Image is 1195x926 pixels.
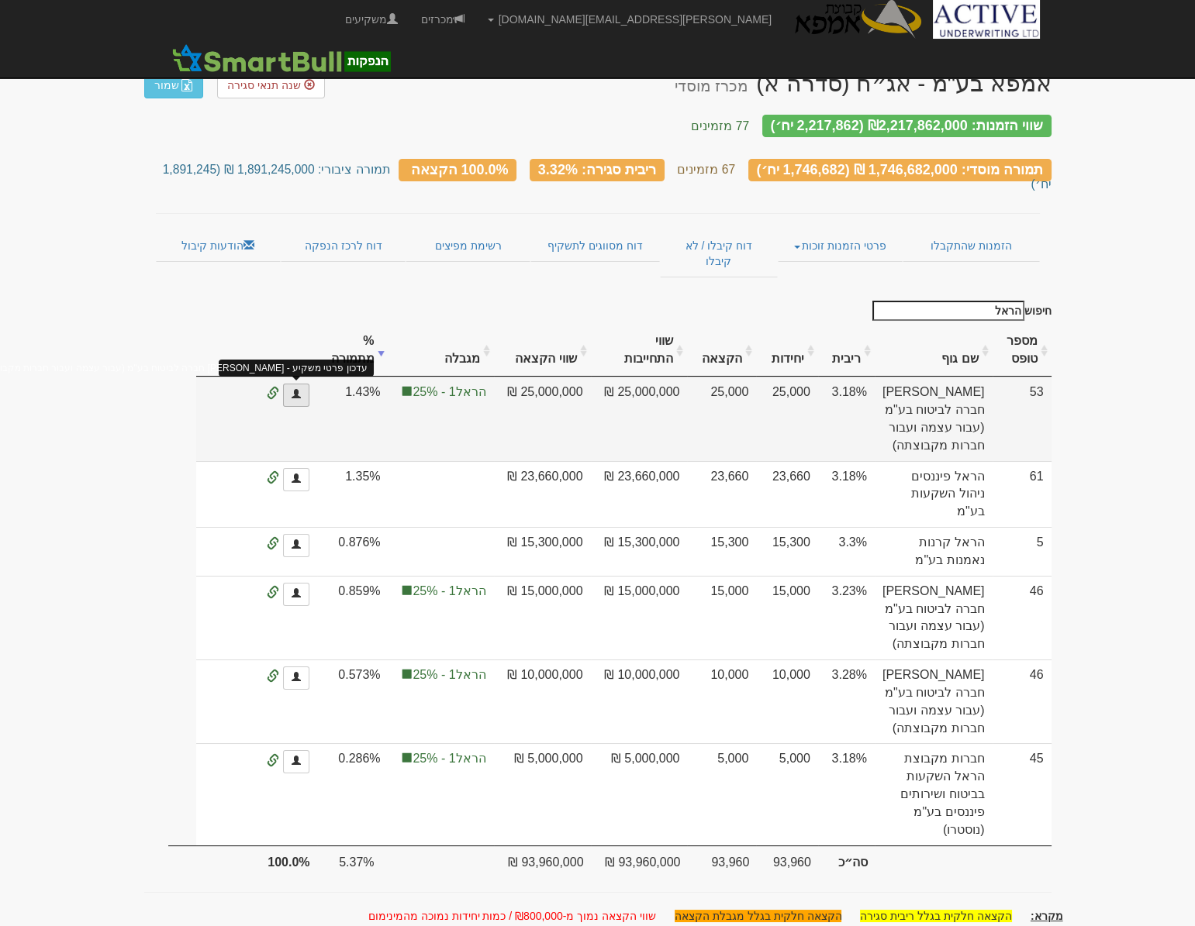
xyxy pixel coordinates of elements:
[591,461,688,528] td: 23,660,000 ₪
[389,325,494,377] th: מגבלה: activate to sort column ascending
[675,71,1052,96] div: אמפא בע"מ - אג״ח (סדרה א) - הנפקה לציבור
[591,377,688,460] td: 25,000,000 ₪
[317,845,389,876] td: 5.37%
[219,360,374,377] div: עדכון פרטי משקיע - [PERSON_NAME] חברה לביטוח בע"מ (עבור עצמה ועבור חברות מקבוצתה)
[317,576,389,659] td: 0.859%
[818,659,875,743] td: 3.28%
[494,377,591,460] td: 25,000,000 ₪
[494,527,591,576] td: 15,300,000 ₪
[317,527,389,576] td: 0.876%
[163,163,1052,190] small: תמורה ציבורי: 1,891,245,000 ₪ (1,891,245 יח׳)
[875,527,993,576] td: הראל קרנות נאמנות בע"מ
[591,527,688,576] td: 15,300,000 ₪
[993,743,1052,845] td: 45
[687,527,756,576] td: 15,300
[494,659,591,743] td: 10,000,000 ₪
[675,77,748,95] small: מכרז מוסדי
[389,576,494,659] td: הקצאה בפועל לקבוצה 'הראל1' 3.15%
[317,377,389,460] td: 1.43%
[591,845,688,876] td: 93,960,000 ₪
[875,743,993,845] td: חברות מקבוצת הראל השקעות בביטוח ושירותים פיננסים בע"מ (נוסטרו)
[860,910,1012,922] span: הקצאה חלקית בגלל ריבית סגירה
[530,159,665,181] div: ריבית סגירה: 3.32%
[687,576,756,659] td: 15,000
[875,325,993,377] th: שם גוף : activate to sort column ascending
[756,461,818,528] td: 23,660
[181,79,193,91] img: excel-file-white.png
[494,743,591,845] td: 5,000,000 ₪
[530,229,660,262] a: דוח מסווגים לתשקיף
[778,229,903,262] a: פרטי הזמנות זוכות
[687,845,756,876] td: 93,960
[217,72,325,98] a: שנה תנאי סגירה
[317,743,389,845] td: 0.286%
[389,377,494,460] td: הקצאה בפועל לקבוצה 'הראל1' 3.15%
[756,845,818,876] td: 93,960
[317,325,389,377] th: % מתמורה: activate to sort column ascending
[687,743,756,845] td: 5,000
[687,659,756,743] td: 10,000
[993,377,1052,460] td: 53
[591,743,688,845] td: 5,000,000 ₪
[748,159,1052,181] div: תמורה מוסדי: 1,746,682,000 ₪ (1,746,682 יח׳)
[875,576,993,659] td: [PERSON_NAME] חברה לביטוח בע"מ (עבור עצמה ועבור חברות מקבוצתה)
[687,461,756,528] td: 23,660
[406,229,530,262] a: רשימת מפיצים
[687,377,756,460] td: 25,000
[494,576,591,659] td: 15,000,000 ₪
[687,325,756,377] th: הקצאה: activate to sort column ascending
[762,115,1052,137] div: שווי הזמנות: ₪2,217,862,000 (2,217,862 יח׳)
[691,119,749,133] small: 77 מזמינים
[660,229,777,277] a: דוח קיבלו / לא קיבלו
[396,583,486,601] span: הראל1 - 25%
[756,659,818,743] td: 10,000
[993,527,1052,576] td: 5
[872,301,1024,321] input: חיפוש
[317,659,389,743] td: 0.573%
[838,855,868,869] strong: סה״כ
[144,72,203,98] a: שמור
[756,527,818,576] td: 15,300
[818,461,875,528] td: 3.18%
[591,325,688,377] th: שווי התחייבות: activate to sort column ascending
[410,161,508,177] span: 100.0% הקצאה
[867,301,1052,321] label: חיפוש
[281,229,406,262] a: דוח לרכז הנפקה
[389,743,494,845] td: הקצאה בפועל לקבוצה 'הראל1' 3.15%
[993,461,1052,528] td: 61
[368,910,656,922] span: שווי הקצאה נמוך מ-₪800,000 / כמות יחידות נמוכה מהמינימום
[1031,910,1063,922] u: מקרא:
[818,527,875,576] td: 3.3%
[875,659,993,743] td: [PERSON_NAME] חברה לביטוח בע"מ (עבור עצמה ועבור חברות מקבוצתה)
[818,377,875,460] td: 3.18%
[756,576,818,659] td: 15,000
[591,659,688,743] td: 10,000,000 ₪
[494,325,591,377] th: שווי הקצאה: activate to sort column ascending
[756,743,818,845] td: 5,000
[396,750,486,768] span: הראל1 - 25%
[818,576,875,659] td: 3.23%
[993,576,1052,659] td: 46
[268,855,309,869] strong: 100.0%
[875,461,993,528] td: הראל פיננסים ניהול השקעות בע"מ
[675,910,842,922] span: הקצאה חלקית בגלל מגבלת הקצאה
[818,325,875,377] th: ריבית : activate to sort column ascending
[993,325,1052,377] th: מספר טופס: activate to sort column ascending
[591,576,688,659] td: 15,000,000 ₪
[156,229,281,262] a: הודעות קיבול
[993,659,1052,743] td: 46
[494,461,591,528] td: 23,660,000 ₪
[494,845,591,876] td: 93,960,000 ₪
[168,43,395,74] img: SmartBull Logo
[389,659,494,743] td: הקצאה בפועל לקבוצה 'הראל1' 3.15%
[903,229,1039,262] a: הזמנות שהתקבלו
[677,163,735,176] small: 67 מזמינים
[756,325,818,377] th: יחידות: activate to sort column ascending
[396,384,486,401] span: הראל1 - 25%
[875,377,993,460] td: [PERSON_NAME] חברה לביטוח בע"מ (עבור עצמה ועבור חברות מקבוצתה)
[317,461,389,528] td: 1.35%
[756,377,818,460] td: 25,000
[396,666,486,684] span: הראל1 - 25%
[818,743,875,845] td: 3.18%
[227,79,301,91] span: שנה תנאי סגירה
